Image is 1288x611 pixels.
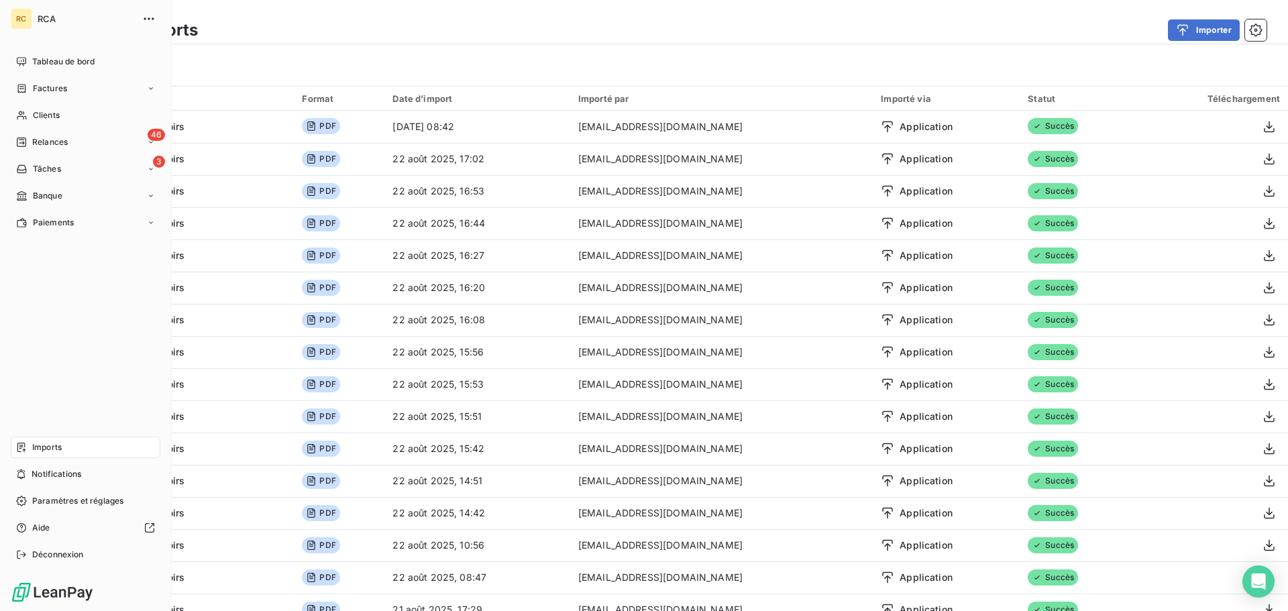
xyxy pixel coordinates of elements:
td: [DATE] 08:42 [384,111,570,143]
span: Application [900,281,953,294]
td: [EMAIL_ADDRESS][DOMAIN_NAME] [570,561,873,594]
div: Date d’import [392,93,561,104]
span: Clients [33,109,60,121]
div: Import [64,93,286,105]
td: [EMAIL_ADDRESS][DOMAIN_NAME] [570,433,873,465]
a: Tableau de bord [11,51,160,72]
span: Application [900,313,953,327]
a: Paramètres et réglages [11,490,160,512]
td: [EMAIL_ADDRESS][DOMAIN_NAME] [570,207,873,239]
span: Succès [1028,247,1078,264]
span: Application [900,571,953,584]
span: 46 [148,129,165,141]
span: Application [900,249,953,262]
span: Aide [32,522,50,534]
td: 22 août 2025, 15:42 [384,433,570,465]
td: [EMAIL_ADDRESS][DOMAIN_NAME] [570,111,873,143]
span: Succès [1028,312,1078,328]
span: Application [900,217,953,230]
span: 3 [153,156,165,168]
span: Application [900,378,953,391]
span: Application [900,474,953,488]
td: [EMAIL_ADDRESS][DOMAIN_NAME] [570,304,873,336]
span: PDF [302,408,339,425]
button: Importer [1168,19,1240,41]
span: PDF [302,312,339,328]
td: 22 août 2025, 14:51 [384,465,570,497]
div: Téléchargement [1147,93,1280,104]
div: RC [11,8,32,30]
div: Importé via [881,93,1012,104]
span: Banque [33,190,62,202]
td: [EMAIL_ADDRESS][DOMAIN_NAME] [570,336,873,368]
span: PDF [302,280,339,296]
td: 22 août 2025, 16:27 [384,239,570,272]
span: Application [900,345,953,359]
div: Format [302,93,376,104]
span: PDF [302,183,339,199]
span: RCA [38,13,134,24]
span: Succès [1028,118,1078,134]
span: PDF [302,215,339,231]
a: Banque [11,185,160,207]
span: Relances [32,136,68,148]
span: Succès [1028,569,1078,586]
span: Succès [1028,151,1078,167]
span: PDF [302,247,339,264]
td: 22 août 2025, 08:47 [384,561,570,594]
td: [EMAIL_ADDRESS][DOMAIN_NAME] [570,465,873,497]
span: Tâches [33,163,61,175]
td: [EMAIL_ADDRESS][DOMAIN_NAME] [570,272,873,304]
img: Logo LeanPay [11,581,94,603]
a: Aide [11,517,160,539]
td: [EMAIL_ADDRESS][DOMAIN_NAME] [570,400,873,433]
div: Statut [1028,93,1131,104]
span: Imports [32,441,62,453]
span: PDF [302,376,339,392]
a: Clients [11,105,160,126]
td: 22 août 2025, 16:53 [384,175,570,207]
td: 22 août 2025, 15:51 [384,400,570,433]
td: 22 août 2025, 17:02 [384,143,570,175]
span: Succès [1028,537,1078,553]
span: Succès [1028,441,1078,457]
span: PDF [302,569,339,586]
td: 22 août 2025, 15:53 [384,368,570,400]
span: Application [900,506,953,520]
a: Factures [11,78,160,99]
td: [EMAIL_ADDRESS][DOMAIN_NAME] [570,239,873,272]
span: Succès [1028,408,1078,425]
span: PDF [302,537,339,553]
span: Application [900,442,953,455]
span: PDF [302,441,339,457]
span: Tableau de bord [32,56,95,68]
span: PDF [302,505,339,521]
span: Paiements [33,217,74,229]
td: 22 août 2025, 16:08 [384,304,570,336]
span: Application [900,184,953,198]
td: [EMAIL_ADDRESS][DOMAIN_NAME] [570,529,873,561]
td: [EMAIL_ADDRESS][DOMAIN_NAME] [570,368,873,400]
a: Imports [11,437,160,458]
span: Succès [1028,344,1078,360]
span: Succès [1028,215,1078,231]
td: 22 août 2025, 16:44 [384,207,570,239]
td: [EMAIL_ADDRESS][DOMAIN_NAME] [570,143,873,175]
span: Paramètres et réglages [32,495,123,507]
td: [EMAIL_ADDRESS][DOMAIN_NAME] [570,175,873,207]
span: Succès [1028,376,1078,392]
span: PDF [302,344,339,360]
td: 22 août 2025, 14:42 [384,497,570,529]
span: Application [900,120,953,133]
td: 22 août 2025, 15:56 [384,336,570,368]
div: Open Intercom Messenger [1242,565,1275,598]
td: [EMAIL_ADDRESS][DOMAIN_NAME] [570,497,873,529]
span: PDF [302,118,339,134]
span: Notifications [32,468,81,480]
span: PDF [302,151,339,167]
span: Succès [1028,183,1078,199]
td: 22 août 2025, 10:56 [384,529,570,561]
td: 22 août 2025, 16:20 [384,272,570,304]
span: Application [900,410,953,423]
a: 3Tâches [11,158,160,180]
